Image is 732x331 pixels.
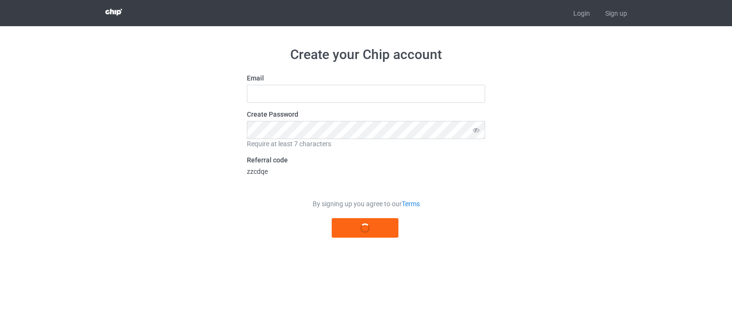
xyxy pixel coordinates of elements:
[247,155,485,165] label: Referral code
[247,46,485,63] h1: Create your Chip account
[247,73,485,83] label: Email
[402,200,420,208] a: Terms
[332,218,398,238] button: Register
[247,167,485,176] div: zzcdqe
[247,139,485,149] div: Require at least 7 characters
[247,199,485,209] div: By signing up you agree to our
[105,9,122,16] img: 3d383065fc803cdd16c62507c020ddf8.png
[247,110,485,119] label: Create Password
